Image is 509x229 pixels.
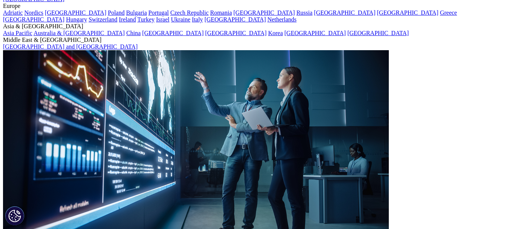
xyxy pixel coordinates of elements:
a: Greece [440,9,457,16]
a: Czech Republic [170,9,209,16]
a: Israel [156,16,170,23]
a: Australia & [GEOGRAPHIC_DATA] [34,30,125,36]
a: Nordics [24,9,43,16]
a: [GEOGRAPHIC_DATA] [142,30,203,36]
a: Adriatic [3,9,23,16]
a: [GEOGRAPHIC_DATA] [205,16,266,23]
a: Korea [268,30,283,36]
div: Europe [3,3,506,9]
a: Netherlands [267,16,297,23]
a: [GEOGRAPHIC_DATA] [234,9,295,16]
button: Configuración de cookies [5,206,24,225]
a: Romania [210,9,232,16]
a: [GEOGRAPHIC_DATA] [205,30,267,36]
a: [GEOGRAPHIC_DATA] [284,30,346,36]
a: Switzerland [89,16,117,23]
a: [GEOGRAPHIC_DATA] [314,9,375,16]
a: Bulgaria [126,9,147,16]
a: [GEOGRAPHIC_DATA] [3,16,64,23]
a: Turkey [138,16,155,23]
a: [GEOGRAPHIC_DATA] and [GEOGRAPHIC_DATA] [3,43,138,50]
a: [GEOGRAPHIC_DATA] [377,9,439,16]
a: Italy [192,16,203,23]
a: Asia Pacific [3,30,32,36]
a: Poland [108,9,124,16]
a: Russia [297,9,313,16]
a: Ukraine [171,16,191,23]
a: [GEOGRAPHIC_DATA] [347,30,409,36]
a: [GEOGRAPHIC_DATA] [45,9,106,16]
a: Hungary [66,16,87,23]
div: Middle East & [GEOGRAPHIC_DATA] [3,37,506,43]
a: Portugal [148,9,169,16]
a: Ireland [119,16,136,23]
a: China [126,30,141,36]
div: Asia & [GEOGRAPHIC_DATA] [3,23,506,30]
